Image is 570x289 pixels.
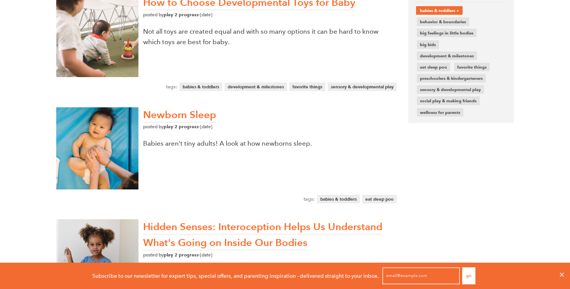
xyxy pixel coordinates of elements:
[56,107,138,189] img: Baby_yoga_medium.jpg
[164,12,199,17] strong: Play 2 Progress
[56,138,397,149] p: Babies aren’t tiny adults! A look at how newborns sleep.
[331,83,394,91] a: Sensory & Developmental Play
[304,195,315,203] li: Tags:
[320,195,357,203] a: Babies & Toddlers
[200,252,212,258] time: [DATE]
[200,12,212,17] time: [DATE]
[166,83,177,91] li: Tags:
[419,63,448,71] a: Eat sleep poo
[419,52,475,60] a: Development & milestones
[419,74,484,83] a: Preschoolers & kindergarteners
[56,123,397,131] p: Posted by ·
[228,83,284,91] a: Development & Milestones
[183,83,219,91] a: Babies & Toddlers
[419,108,461,117] a: Wellness for parents
[365,195,394,203] a: Eat Sleep Poo
[419,85,482,94] a: Sensory & developmental play
[419,17,467,26] a: Behavior & boundaries
[56,11,397,19] p: Posted by ·
[164,252,199,258] strong: Play 2 Progress
[382,267,460,284] input: email@example.com
[419,6,459,15] a: Babies & toddlers
[164,124,199,129] strong: Play 2 Progress
[143,108,216,122] a: Newborn Sleep
[419,29,474,37] a: Big feelings in little bodies
[143,220,382,251] a: Hidden Senses: Interoception Helps Us Understand What's Going on Inside Our Bodies
[456,63,487,71] a: Favorite things
[419,40,437,49] a: Big kids
[56,26,397,47] p: Not all toys are created equal and with so many options it can be hard to know which toys are bes...
[292,83,322,91] a: Favorite Things
[419,96,477,105] a: Social play & making friends
[92,272,379,280] p: Subscribe to our newsletter for expert tips, special offers, and parenting inspiration - delivere...
[462,267,475,284] button: Go
[56,251,397,259] p: Posted by ·
[200,124,212,129] time: [DATE]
